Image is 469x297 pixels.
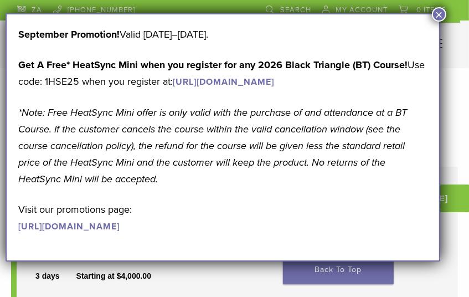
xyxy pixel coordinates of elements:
p: Use code: 1HSE25 when you register at: [18,57,427,90]
p: Visit our promotions page: [18,201,427,234]
button: Close [432,7,446,22]
p: Valid [DATE]–[DATE]. [18,26,427,43]
strong: Get A Free* HeatSync Mini when you register for any 2026 Black Triangle (BT) Course! [18,59,408,71]
div: 3 days [35,270,76,282]
span: 0 items [416,6,446,14]
a: [URL][DOMAIN_NAME] [18,221,120,232]
a: Back To Top [283,255,394,284]
a: [URL][DOMAIN_NAME] [173,76,274,88]
span: Search [280,6,311,14]
b: September Promotion! [18,28,120,40]
div: Starting at $4,000.00 [76,270,151,282]
span: My Account [336,6,388,14]
em: *Note: Free HeatSync Mini offer is only valid with the purchase of and attendance at a BT Course.... [18,106,407,185]
nav: Primary Navigation [431,36,452,53]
